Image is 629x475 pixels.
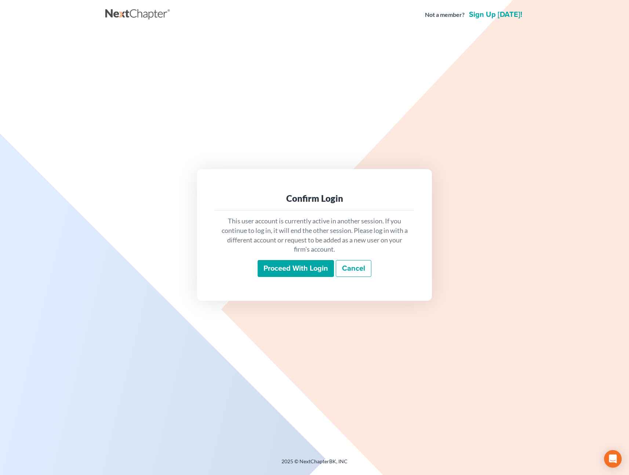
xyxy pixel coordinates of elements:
[105,458,524,471] div: 2025 © NextChapterBK, INC
[336,260,371,277] a: Cancel
[468,11,524,18] a: Sign up [DATE]!
[604,450,622,468] div: Open Intercom Messenger
[258,260,334,277] input: Proceed with login
[425,11,465,19] strong: Not a member?
[221,193,408,204] div: Confirm Login
[221,216,408,254] p: This user account is currently active in another session. If you continue to log in, it will end ...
